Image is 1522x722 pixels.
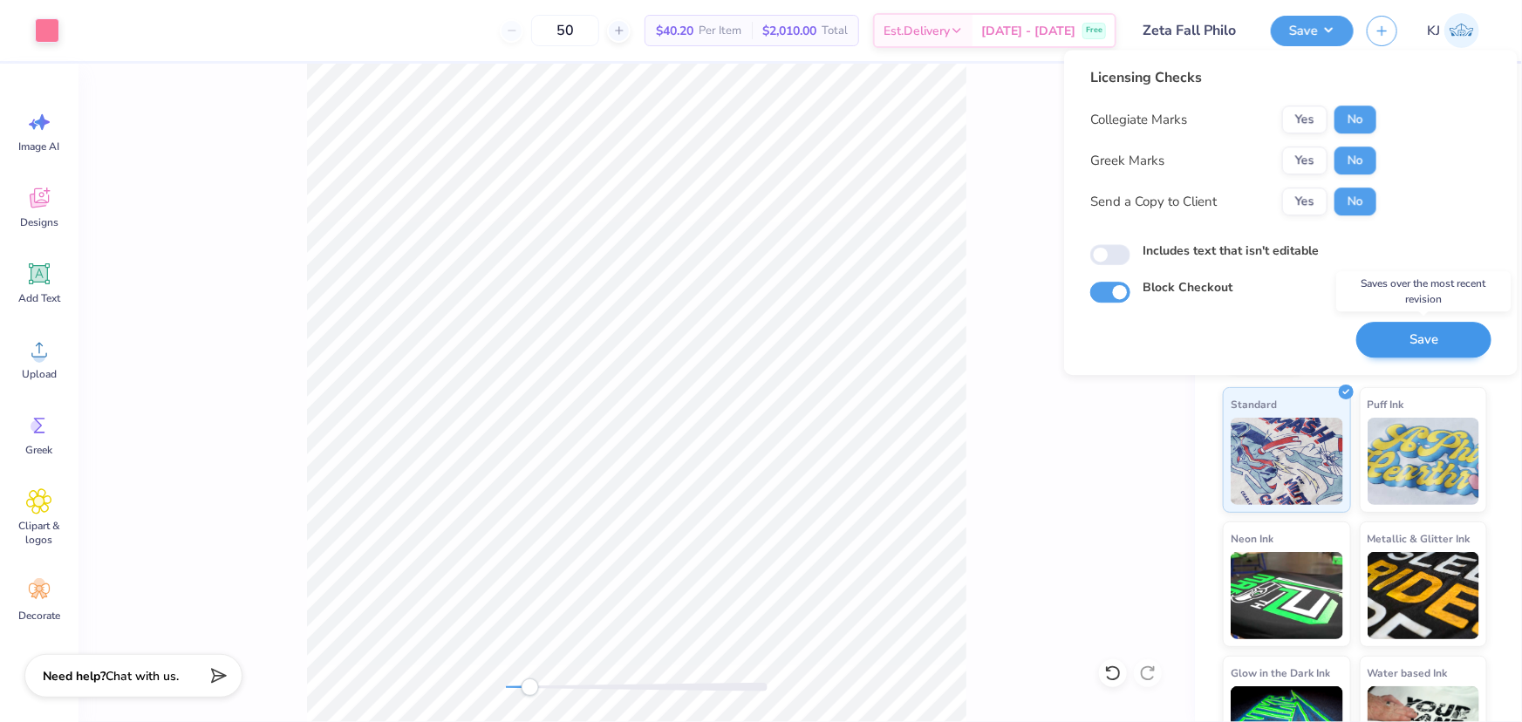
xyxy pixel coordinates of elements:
[1090,192,1217,212] div: Send a Copy to Client
[1444,13,1479,48] img: Kendra Jingco
[1427,21,1440,41] span: KJ
[522,678,539,696] div: Accessibility label
[1271,16,1354,46] button: Save
[1356,322,1491,358] button: Save
[822,22,848,40] span: Total
[1368,552,1480,639] img: Metallic & Glitter Ink
[10,519,68,547] span: Clipart & logos
[656,22,693,40] span: $40.20
[1368,529,1471,548] span: Metallic & Glitter Ink
[106,668,179,685] span: Chat with us.
[1368,395,1404,413] span: Puff Ink
[1090,67,1376,88] div: Licensing Checks
[1231,395,1277,413] span: Standard
[1334,187,1376,215] button: No
[699,22,741,40] span: Per Item
[762,22,816,40] span: $2,010.00
[1334,106,1376,133] button: No
[1336,271,1511,311] div: Saves over the most recent revision
[1090,151,1164,171] div: Greek Marks
[26,443,53,457] span: Greek
[22,367,57,381] span: Upload
[1231,664,1330,682] span: Glow in the Dark Ink
[1231,552,1343,639] img: Neon Ink
[1143,242,1319,260] label: Includes text that isn't editable
[531,15,599,46] input: – –
[18,609,60,623] span: Decorate
[1231,529,1273,548] span: Neon Ink
[1368,664,1448,682] span: Water based Ink
[43,668,106,685] strong: Need help?
[1090,110,1187,130] div: Collegiate Marks
[1282,106,1327,133] button: Yes
[1130,13,1258,48] input: Untitled Design
[19,140,60,153] span: Image AI
[981,22,1075,40] span: [DATE] - [DATE]
[18,291,60,305] span: Add Text
[1282,187,1327,215] button: Yes
[1086,24,1102,37] span: Free
[1143,279,1232,297] label: Block Checkout
[20,215,58,229] span: Designs
[1368,418,1480,505] img: Puff Ink
[884,22,950,40] span: Est. Delivery
[1231,418,1343,505] img: Standard
[1334,146,1376,174] button: No
[1419,13,1487,48] a: KJ
[1282,146,1327,174] button: Yes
